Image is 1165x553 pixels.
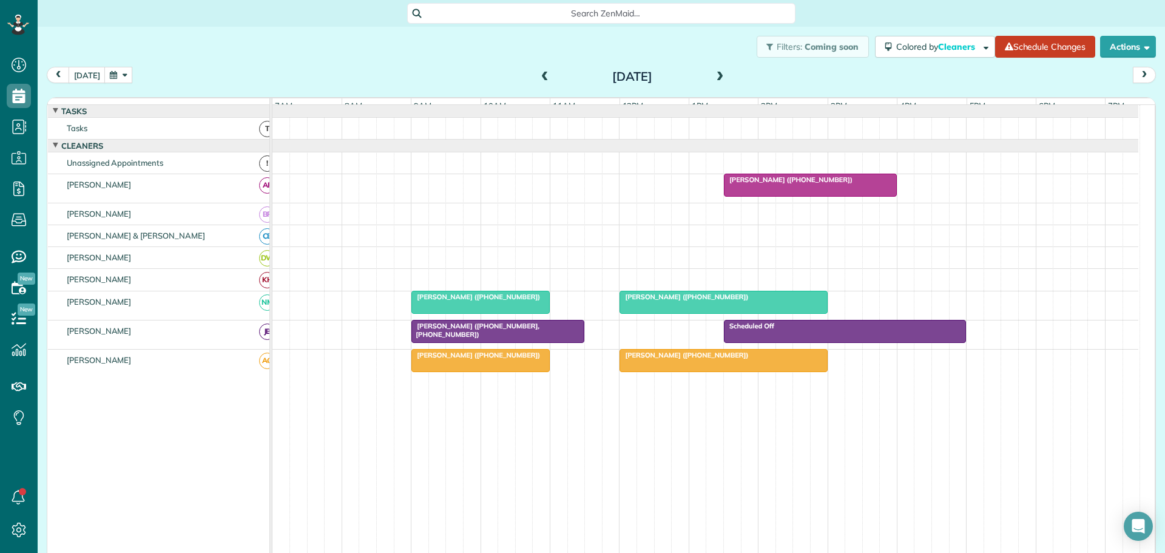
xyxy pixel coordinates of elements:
[619,351,749,359] span: [PERSON_NAME] ([PHONE_NUMBER])
[272,101,295,110] span: 7am
[64,123,90,133] span: Tasks
[64,209,134,219] span: [PERSON_NAME]
[259,228,275,245] span: CB
[896,41,979,52] span: Colored by
[59,141,106,151] span: Cleaners
[828,101,849,110] span: 3pm
[259,177,275,194] span: AF
[64,274,134,284] span: [PERSON_NAME]
[723,175,853,184] span: [PERSON_NAME] ([PHONE_NUMBER])
[411,293,541,301] span: [PERSON_NAME] ([PHONE_NUMBER])
[777,41,802,52] span: Filters:
[64,326,134,336] span: [PERSON_NAME]
[18,273,35,285] span: New
[619,293,749,301] span: [PERSON_NAME] ([PHONE_NUMBER])
[259,206,275,223] span: BR
[259,121,275,137] span: T
[723,322,775,330] span: Scheduled Off
[411,101,434,110] span: 9am
[758,101,780,110] span: 2pm
[411,351,541,359] span: [PERSON_NAME] ([PHONE_NUMBER])
[1106,101,1127,110] span: 7pm
[897,101,919,110] span: 4pm
[259,324,275,340] span: JB
[259,353,275,369] span: AG
[342,101,365,110] span: 8am
[259,250,275,266] span: DW
[556,70,708,83] h2: [DATE]
[18,304,35,316] span: New
[481,101,508,110] span: 10am
[64,231,208,240] span: [PERSON_NAME] & [PERSON_NAME]
[64,180,134,189] span: [PERSON_NAME]
[64,355,134,365] span: [PERSON_NAME]
[259,294,275,311] span: NM
[620,101,646,110] span: 12pm
[64,297,134,307] span: [PERSON_NAME]
[411,322,539,339] span: [PERSON_NAME] ([PHONE_NUMBER], [PHONE_NUMBER])
[805,41,859,52] span: Coming soon
[689,101,711,110] span: 1pm
[938,41,977,52] span: Cleaners
[59,106,89,116] span: Tasks
[1124,512,1153,541] div: Open Intercom Messenger
[69,67,106,83] button: [DATE]
[1133,67,1156,83] button: next
[1036,101,1058,110] span: 6pm
[967,101,988,110] span: 5pm
[64,158,166,168] span: Unassigned Appointments
[259,272,275,288] span: KH
[1100,36,1156,58] button: Actions
[259,155,275,172] span: !
[47,67,70,83] button: prev
[550,101,578,110] span: 11am
[875,36,995,58] button: Colored byCleaners
[995,36,1095,58] a: Schedule Changes
[64,253,134,262] span: [PERSON_NAME]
